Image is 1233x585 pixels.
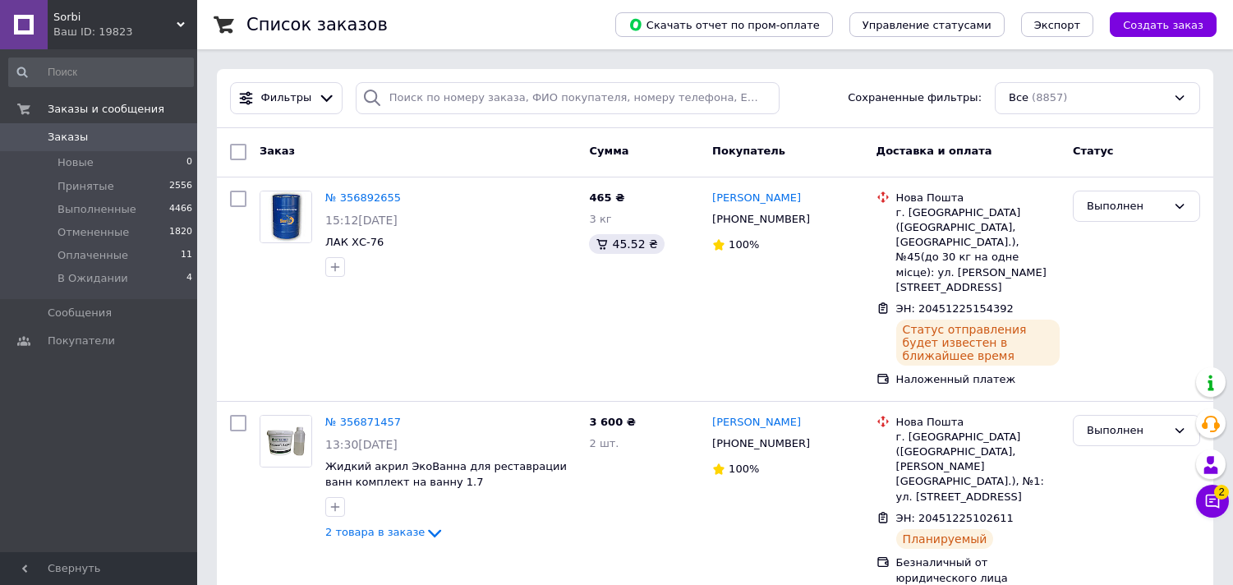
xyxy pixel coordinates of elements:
[181,248,192,263] span: 11
[58,155,94,170] span: Новые
[1093,18,1217,30] a: Создать заказ
[896,512,1014,524] span: ЭН: 20451225102611
[325,526,425,538] span: 2 товара в заказе
[48,334,115,348] span: Покупатели
[876,145,992,157] span: Доставка и оплата
[896,555,1060,585] div: Безналичный от юридического лица
[729,463,759,475] span: 100%
[848,90,982,106] span: Сохраненные фильтры:
[53,25,197,39] div: Ваш ID: 19823
[712,145,785,157] span: Покупатель
[58,202,136,217] span: Выполненные
[896,302,1014,315] span: ЭН: 20451225154392
[169,202,192,217] span: 4466
[356,82,780,114] input: Поиск по номеру заказа, ФИО покупателя, номеру телефона, Email, номеру накладной
[628,17,820,32] span: Скачать отчет по пром-оплате
[261,90,312,106] span: Фильтры
[260,191,311,242] img: Фото товару
[260,191,312,243] a: Фото товару
[896,372,1060,387] div: Наложенный платеж
[1087,422,1166,440] div: Выполнен
[1021,12,1093,37] button: Экспорт
[260,415,312,468] a: Фото товару
[615,12,833,37] button: Скачать отчет по пром-оплате
[589,191,624,204] span: 465 ₴
[325,191,401,204] a: № 356892655
[849,12,1005,37] button: Управление статусами
[325,526,444,538] a: 2 товара в заказе
[589,437,619,449] span: 2 шт.
[8,58,194,87] input: Поиск
[246,15,388,35] h1: Список заказов
[712,415,801,431] a: [PERSON_NAME]
[896,529,994,549] div: Планируемый
[1214,485,1229,500] span: 2
[260,145,295,157] span: Заказ
[1123,19,1203,31] span: Создать заказ
[1032,91,1067,104] span: (8857)
[863,19,991,31] span: Управление статусами
[589,145,628,157] span: Сумма
[709,433,813,454] div: [PHONE_NUMBER]
[589,213,611,225] span: 3 кг
[1073,145,1114,157] span: Статус
[48,102,164,117] span: Заказы и сообщения
[169,225,192,240] span: 1820
[186,271,192,286] span: 4
[589,234,664,254] div: 45.52 ₴
[712,191,801,206] a: [PERSON_NAME]
[896,191,1060,205] div: Нова Пошта
[896,415,1060,430] div: Нова Пошта
[325,214,398,227] span: 15:12[DATE]
[325,236,384,248] a: ЛАК ХС-76
[1009,90,1028,106] span: Все
[709,209,813,230] div: [PHONE_NUMBER]
[325,438,398,451] span: 13:30[DATE]
[325,460,567,488] a: Жидкий акрил ЭкоВанна для реставрации ванн комплект на ванну 1.7
[589,416,635,428] span: 3 600 ₴
[1196,485,1229,518] button: Чат с покупателем2
[169,179,192,194] span: 2556
[58,179,114,194] span: Принятые
[48,130,88,145] span: Заказы
[48,306,112,320] span: Сообщения
[58,225,129,240] span: Отмененные
[58,248,128,263] span: Оплаченные
[1110,12,1217,37] button: Создать заказ
[53,10,177,25] span: Sorbi
[896,205,1060,295] div: г. [GEOGRAPHIC_DATA] ([GEOGRAPHIC_DATA], [GEOGRAPHIC_DATA].), №45(до 30 кг на одне місце): ул. [P...
[325,416,401,428] a: № 356871457
[58,271,128,286] span: В Ожидании
[186,155,192,170] span: 0
[896,320,1060,366] div: Статус отправления будет известен в ближайшее время
[896,430,1060,504] div: г. [GEOGRAPHIC_DATA] ([GEOGRAPHIC_DATA], [PERSON_NAME][GEOGRAPHIC_DATA].), №1: ул. [STREET_ADDRESS]
[729,238,759,251] span: 100%
[1034,19,1080,31] span: Экспорт
[1087,198,1166,215] div: Выполнен
[260,416,311,467] img: Фото товару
